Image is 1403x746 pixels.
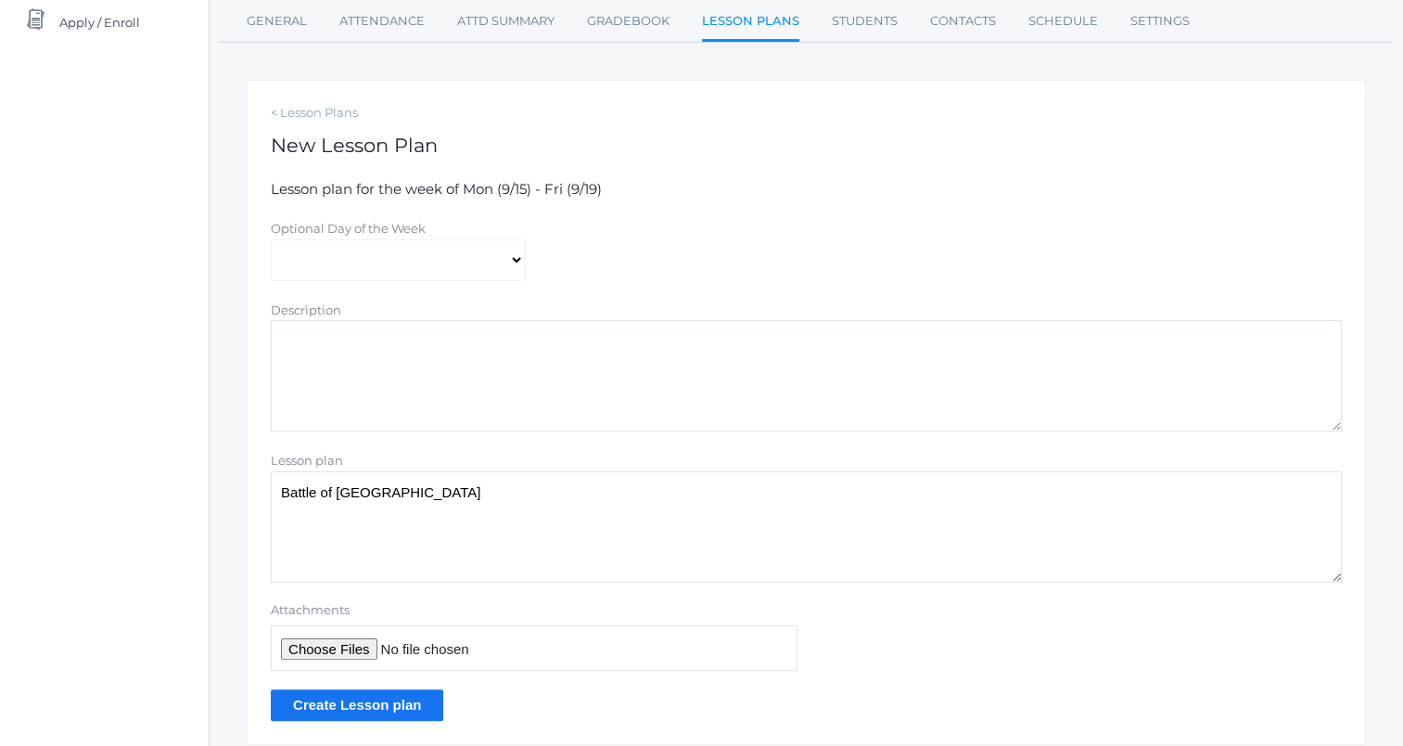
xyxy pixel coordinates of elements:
label: Description [271,302,341,317]
label: Optional Day of the Week [271,221,426,236]
a: Lesson Plans [702,3,799,43]
a: Students [832,3,898,40]
span: Apply / Enroll [59,4,140,41]
a: Attendance [339,3,425,40]
a: < Lesson Plans [271,104,1342,122]
a: Contacts [930,3,996,40]
a: Schedule [1028,3,1098,40]
span: Lesson plan for the week of Mon (9/15) - Fri (9/19) [271,180,602,198]
a: Settings [1130,3,1190,40]
h1: New Lesson Plan [271,135,1342,156]
label: Lesson plan [271,453,343,468]
label: Attachments [271,601,797,620]
a: Attd Summary [457,3,555,40]
a: Gradebook [587,3,670,40]
input: Create Lesson plan [271,689,443,720]
a: General [247,3,307,40]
